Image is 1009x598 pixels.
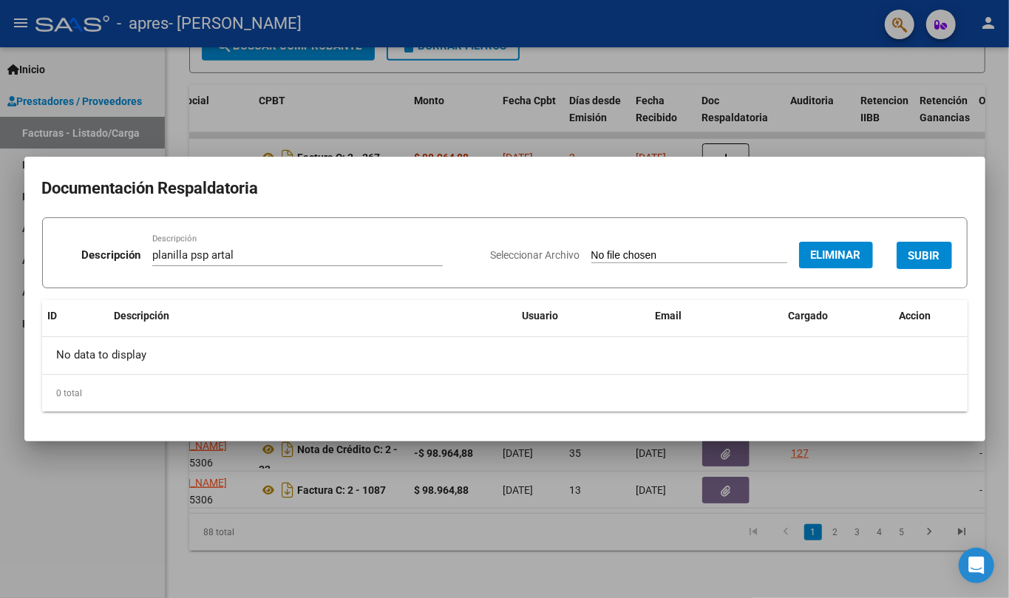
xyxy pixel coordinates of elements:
datatable-header-cell: Descripción [109,300,517,332]
span: Seleccionar Archivo [491,249,580,261]
datatable-header-cell: Cargado [783,300,894,332]
datatable-header-cell: Email [650,300,783,332]
h2: Documentación Respaldatoria [42,174,968,203]
div: No data to display [42,337,968,374]
span: Descripción [115,310,170,322]
datatable-header-cell: ID [42,300,109,332]
button: SUBIR [897,242,952,269]
span: SUBIR [908,249,940,262]
datatable-header-cell: Usuario [517,300,650,332]
span: Cargado [789,310,829,322]
button: Eliminar [799,242,873,268]
div: Open Intercom Messenger [959,548,994,583]
span: Eliminar [811,248,861,262]
span: Usuario [523,310,559,322]
span: ID [48,310,58,322]
p: Descripción [81,247,140,264]
span: Accion [900,310,931,322]
span: Email [656,310,682,322]
div: 0 total [42,375,968,412]
datatable-header-cell: Accion [894,300,968,332]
